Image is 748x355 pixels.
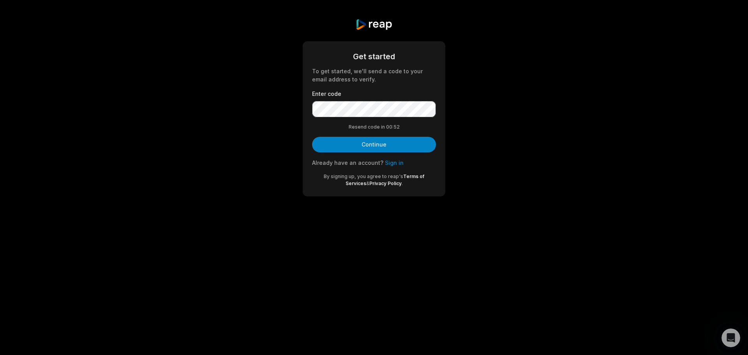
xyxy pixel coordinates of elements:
[366,180,369,186] span: &
[385,159,404,166] a: Sign in
[324,173,403,179] span: By signing up, you agree to reap's
[355,19,392,30] img: reap
[393,124,400,131] span: 52
[346,173,425,186] a: Terms of Services
[312,159,383,166] span: Already have an account?
[312,90,436,98] label: Enter code
[722,329,740,347] iframe: Intercom live chat
[312,124,436,131] div: Resend code in 00:
[402,180,403,186] span: .
[312,51,436,62] div: Get started
[312,67,436,83] div: To get started, we'll send a code to your email address to verify.
[312,137,436,152] button: Continue
[369,180,402,186] a: Privacy Policy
